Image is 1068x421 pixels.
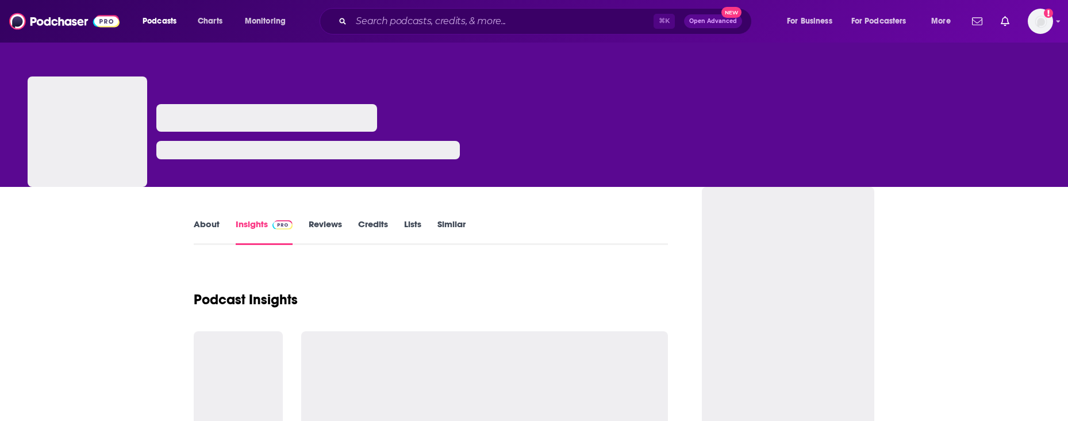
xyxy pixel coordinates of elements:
[923,12,965,30] button: open menu
[931,13,951,29] span: More
[1028,9,1053,34] button: Show profile menu
[404,219,421,245] a: Lists
[190,12,229,30] a: Charts
[844,12,923,30] button: open menu
[245,13,286,29] span: Monitoring
[236,219,293,245] a: InsightsPodchaser Pro
[437,219,466,245] a: Similar
[309,219,342,245] a: Reviews
[654,14,675,29] span: ⌘ K
[351,12,654,30] input: Search podcasts, credits, & more...
[194,219,220,245] a: About
[1044,9,1053,18] svg: Add a profile image
[331,8,763,35] div: Search podcasts, credits, & more...
[851,13,906,29] span: For Podcasters
[684,14,742,28] button: Open AdvancedNew
[135,12,191,30] button: open menu
[358,219,388,245] a: Credits
[194,291,298,308] h1: Podcast Insights
[1028,9,1053,34] span: Logged in as high10media
[689,18,737,24] span: Open Advanced
[967,12,987,31] a: Show notifications dropdown
[143,13,176,29] span: Podcasts
[787,13,832,29] span: For Business
[272,220,293,229] img: Podchaser Pro
[198,13,222,29] span: Charts
[1028,9,1053,34] img: User Profile
[721,7,742,18] span: New
[237,12,301,30] button: open menu
[9,10,120,32] img: Podchaser - Follow, Share and Rate Podcasts
[779,12,847,30] button: open menu
[996,12,1014,31] a: Show notifications dropdown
